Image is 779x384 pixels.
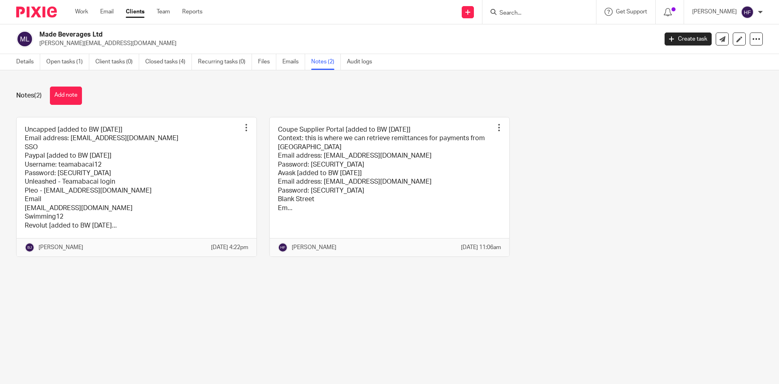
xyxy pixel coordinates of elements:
[75,8,88,16] a: Work
[16,30,33,48] img: svg%3E
[499,10,572,17] input: Search
[16,7,57,17] img: Pixie
[34,92,42,99] span: (2)
[461,243,501,252] p: [DATE] 11:06am
[50,87,82,105] button: Add note
[39,39,652,48] p: [PERSON_NAME][EMAIL_ADDRESS][DOMAIN_NAME]
[616,9,647,15] span: Get Support
[39,243,83,252] p: [PERSON_NAME]
[258,54,276,70] a: Files
[16,91,42,100] h1: Notes
[39,30,530,39] h2: Made Beverages Ltd
[311,54,341,70] a: Notes (2)
[211,243,248,252] p: [DATE] 4:22pm
[292,243,336,252] p: [PERSON_NAME]
[665,33,712,46] a: Create task
[198,54,252,70] a: Recurring tasks (0)
[182,8,202,16] a: Reports
[157,8,170,16] a: Team
[692,8,737,16] p: [PERSON_NAME]
[100,8,114,16] a: Email
[145,54,192,70] a: Closed tasks (4)
[25,243,34,252] img: svg%3E
[126,8,144,16] a: Clients
[282,54,305,70] a: Emails
[46,54,89,70] a: Open tasks (1)
[347,54,378,70] a: Audit logs
[95,54,139,70] a: Client tasks (0)
[16,54,40,70] a: Details
[278,243,288,252] img: svg%3E
[741,6,754,19] img: svg%3E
